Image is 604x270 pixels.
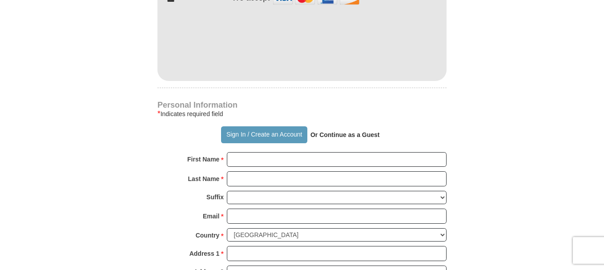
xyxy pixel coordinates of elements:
[187,153,219,165] strong: First Name
[221,126,307,143] button: Sign In / Create an Account
[196,229,220,242] strong: Country
[157,109,447,119] div: Indicates required field
[188,173,220,185] strong: Last Name
[206,191,224,203] strong: Suffix
[203,210,219,222] strong: Email
[157,101,447,109] h4: Personal Information
[189,247,220,260] strong: Address 1
[310,131,380,138] strong: Or Continue as a Guest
